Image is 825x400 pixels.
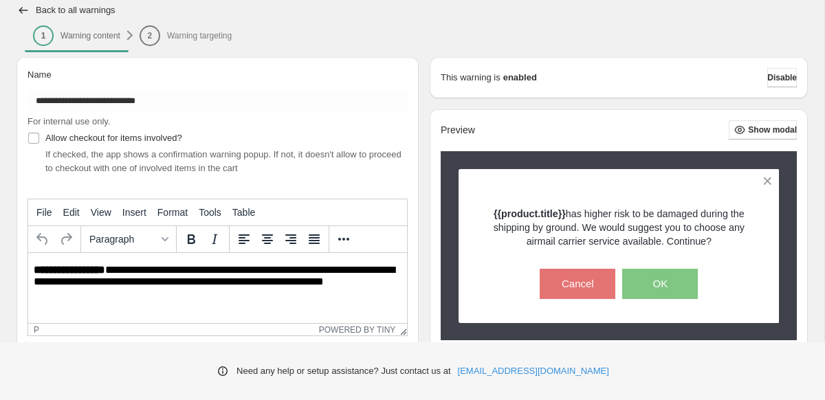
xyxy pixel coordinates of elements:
[179,227,203,251] button: Bold
[84,227,173,251] button: Formats
[63,207,80,218] span: Edit
[279,227,302,251] button: Align right
[441,124,475,136] h2: Preview
[45,133,182,143] span: Allow checkout for items involved?
[748,124,797,135] span: Show modal
[31,227,54,251] button: Undo
[458,364,609,378] a: [EMAIL_ADDRESS][DOMAIN_NAME]
[36,207,52,218] span: File
[122,207,146,218] span: Insert
[199,207,221,218] span: Tools
[767,68,797,87] button: Disable
[54,227,78,251] button: Redo
[27,116,110,126] span: For internal use only.
[232,207,255,218] span: Table
[441,71,500,85] p: This warning is
[36,5,115,16] h2: Back to all warnings
[494,208,566,219] strong: {{product.title}}
[767,72,797,83] span: Disable
[256,227,279,251] button: Align center
[622,269,698,299] button: OK
[232,227,256,251] button: Align left
[157,207,188,218] span: Format
[28,253,407,323] iframe: Rich Text Area
[203,227,226,251] button: Italic
[503,71,537,85] strong: enabled
[540,269,615,299] button: Cancel
[34,325,39,335] div: p
[302,227,326,251] button: Justify
[395,324,407,335] div: Resize
[483,207,756,248] p: has higher risk to be damaged during the shipping by ground. We would suggest you to choose any a...
[27,69,52,80] span: Name
[89,234,157,245] span: Paragraph
[45,149,401,173] span: If checked, the app shows a confirmation warning popup. If not, it doesn't allow to proceed to ch...
[91,207,111,218] span: View
[332,227,355,251] button: More...
[729,120,797,140] button: Show modal
[319,325,396,335] a: Powered by Tiny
